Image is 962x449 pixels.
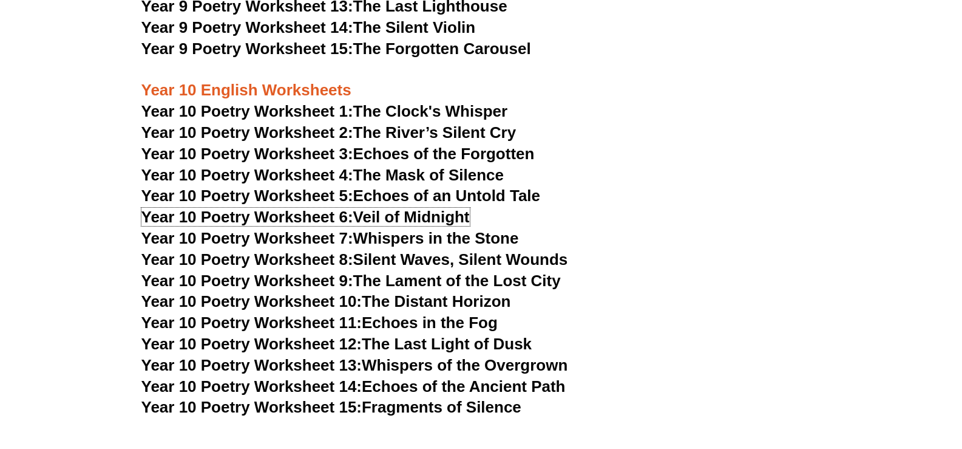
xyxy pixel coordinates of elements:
a: Year 10 Poetry Worksheet 3:Echoes of the Forgotten [141,145,535,163]
span: Year 9 Poetry Worksheet 14: [141,18,353,36]
span: Year 10 Poetry Worksheet 9: [141,272,353,290]
span: Year 10 Poetry Worksheet 8: [141,250,353,269]
a: Year 10 Poetry Worksheet 14:Echoes of the Ancient Path [141,377,566,396]
span: Year 10 Poetry Worksheet 14: [141,377,362,396]
a: Year 9 Poetry Worksheet 14:The Silent Violin [141,18,476,36]
a: Year 10 Poetry Worksheet 15:Fragments of Silence [141,398,521,416]
a: Year 10 Poetry Worksheet 9:The Lament of the Lost City [141,272,561,290]
span: Year 10 Poetry Worksheet 12: [141,335,362,353]
a: Year 10 Poetry Worksheet 7:Whispers in the Stone [141,229,519,247]
a: Year 10 Poetry Worksheet 10:The Distant Horizon [141,292,511,310]
a: Year 9 Poetry Worksheet 15:The Forgotten Carousel [141,39,531,58]
a: Year 10 Poetry Worksheet 2:The River’s Silent Cry [141,123,517,142]
a: Year 10 Poetry Worksheet 11:Echoes in the Fog [141,314,498,332]
span: Year 10 Poetry Worksheet 7: [141,229,353,247]
iframe: Chat Widget [760,312,962,449]
a: Year 10 Poetry Worksheet 12:The Last Light of Dusk [141,335,532,353]
span: Year 10 Poetry Worksheet 2: [141,123,353,142]
a: Year 10 Poetry Worksheet 6:Veil of Midnight [141,208,470,226]
a: Year 10 Poetry Worksheet 13:Whispers of the Overgrown [141,356,568,374]
span: Year 10 Poetry Worksheet 5: [141,187,353,205]
a: Year 10 Poetry Worksheet 5:Echoes of an Untold Tale [141,187,541,205]
span: Year 10 Poetry Worksheet 15: [141,398,362,416]
span: Year 10 Poetry Worksheet 10: [141,292,362,310]
span: Year 10 Poetry Worksheet 1: [141,102,353,120]
span: Year 10 Poetry Worksheet 11: [141,314,362,332]
span: Year 10 Poetry Worksheet 13: [141,356,362,374]
span: Year 10 Poetry Worksheet 6: [141,208,353,226]
h3: Year 10 English Worksheets [141,60,821,101]
a: Year 10 Poetry Worksheet 4:The Mask of Silence [141,166,504,184]
span: Year 10 Poetry Worksheet 3: [141,145,353,163]
span: Year 9 Poetry Worksheet 15: [141,39,353,58]
a: Year 10 Poetry Worksheet 1:The Clock's Whisper [141,102,508,120]
span: Year 10 Poetry Worksheet 4: [141,166,353,184]
a: Year 10 Poetry Worksheet 8:Silent Waves, Silent Wounds [141,250,568,269]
